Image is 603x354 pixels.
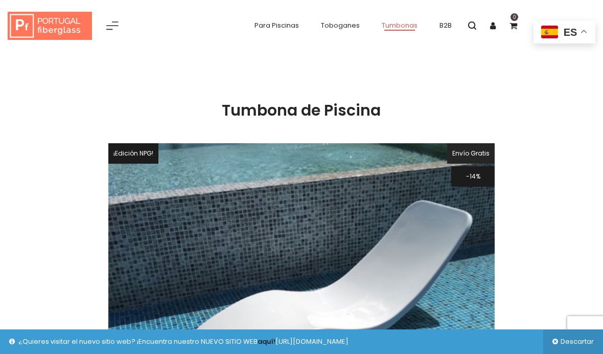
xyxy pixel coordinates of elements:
a: B2B [434,15,457,36]
span: Para Piscinas [254,20,299,30]
span: es [564,27,577,38]
a: Toboganes [316,15,365,36]
a: 0 [503,15,523,36]
span: B2B [439,20,452,30]
img: Portugal fiberglass ES [8,12,92,40]
a: Tumbonas [377,15,423,36]
span: Toboganes [321,20,360,30]
span: Tumbonas [382,20,418,30]
span: 0 [511,13,518,21]
a: aquí! [258,337,275,346]
a: Para Piscinas [249,15,304,36]
img: es [541,26,558,38]
a: Descartar [543,329,603,354]
h1: Tumbona de Piscina [108,101,495,122]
